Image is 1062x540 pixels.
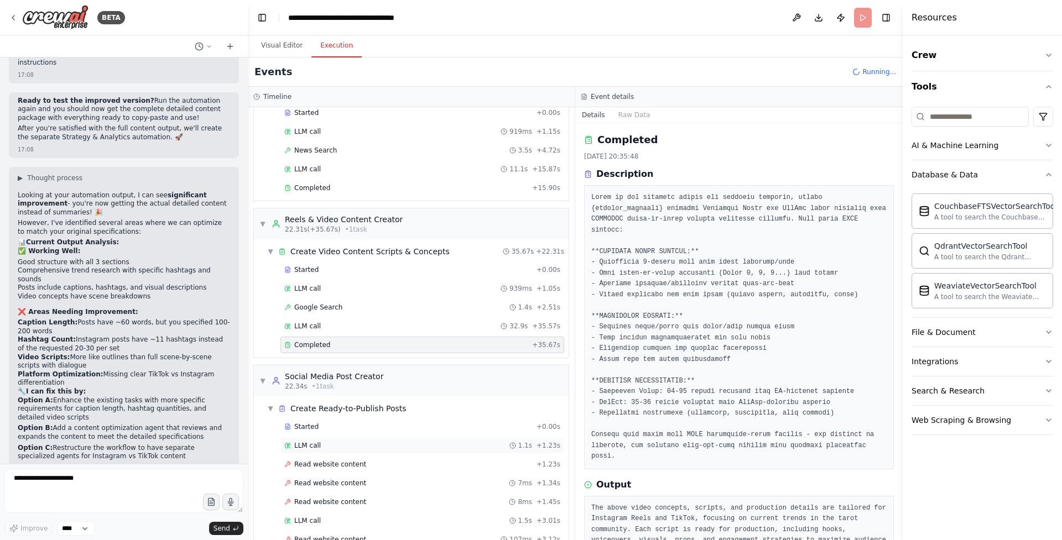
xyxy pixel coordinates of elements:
[18,396,230,422] p: Enhance the existing tasks with more specific requirements for caption length, hashtag quantities...
[190,40,217,53] button: Switch to previous chat
[18,335,230,353] li: Instagram posts have ~11 hashtags instead of the requested 20-30 per set
[222,494,239,510] button: Click to speak your automation idea
[294,265,319,274] span: Started
[532,184,560,192] span: + 15.90s
[537,497,560,506] span: + 1.45s
[537,127,560,136] span: + 1.15s
[912,71,1053,102] button: Tools
[18,396,53,404] strong: Option A:
[18,219,230,236] p: However, I've identified several areas where we can optimize to match your original specifications:
[18,174,82,182] button: ▶Thought process
[912,376,1053,405] button: Search & Research
[596,167,653,181] h3: Description
[26,238,119,246] strong: Current Output Analysis:
[18,353,230,370] li: More like outlines than full scene-by-scene scripts with dialogue
[18,266,230,284] li: Comprehensive trend research with specific hashtags and sounds
[18,424,53,432] strong: Option B:
[294,108,319,117] span: Started
[294,340,330,349] span: Completed
[596,478,631,491] h3: Output
[18,292,230,301] li: Video concepts have scene breakdowns
[912,40,1053,71] button: Crew
[532,165,560,174] span: + 15.87s
[18,318,230,335] li: Posts have ~60 words, but you specified 100-200 words
[912,169,978,180] div: Database & Data
[203,494,220,510] button: Upload files
[267,247,274,256] span: ▼
[18,284,230,292] li: Posts include captions, hashtags, and visual descriptions
[294,184,330,192] span: Completed
[912,318,1053,347] button: File & Document
[509,127,532,136] span: 919ms
[18,463,230,480] p: Which approach would you prefer? Or do you have specific aspects you'd like me to focus on first?
[311,34,362,57] button: Execution
[537,516,560,525] span: + 3.01s
[912,385,985,396] div: Search & Research
[537,441,560,450] span: + 1.23s
[20,524,48,533] span: Improve
[912,347,1053,376] button: Integrations
[537,265,560,274] span: + 0.00s
[934,240,1046,251] div: QdrantVectorSearchTool
[18,145,34,154] div: 17:08
[294,516,321,525] span: LLM call
[537,460,560,469] span: + 1.23s
[912,415,1011,426] div: Web Scraping & Browsing
[312,382,334,391] span: • 1 task
[22,5,88,30] img: Logo
[532,322,560,331] span: + 35.57s
[537,422,560,431] span: + 0.00s
[285,225,341,234] span: 22.31s (+35.67s)
[18,370,103,378] strong: Platform Optimization:
[18,370,230,387] li: Missing clear TikTok vs Instagram differentiation
[912,131,1053,160] button: AI & Machine Learning
[18,318,77,326] strong: Caption Length:
[18,444,53,452] strong: Option C:
[518,303,532,312] span: 1.4s
[294,127,321,136] span: LLM call
[4,521,53,536] button: Improve
[518,497,532,506] span: 8ms
[259,219,266,228] span: ▼
[912,189,1053,317] div: Database & Data
[612,107,657,123] button: Raw Data
[18,353,70,361] strong: Video Scripts:
[584,152,894,161] div: [DATE] 20:35:48
[26,387,86,395] strong: I can fix this by:
[290,246,450,257] div: Create Video Content Scripts & Concepts
[18,258,230,267] li: Good structure with all 3 sections
[537,146,560,155] span: + 4.72s
[18,444,230,461] p: Restructure the workflow to have separate specialized agents for Instagram vs TikTok content
[934,213,1057,222] div: A tool to search the Couchbase database for relevant information on internal documents.
[912,140,998,151] div: AI & Machine Learning
[288,12,413,23] nav: breadcrumb
[18,97,154,104] strong: Ready to test the improved version?
[912,356,958,367] div: Integrations
[18,335,76,343] strong: Hashtag Count:
[509,322,528,331] span: 32.9s
[575,107,612,123] button: Details
[18,124,230,141] p: After you're satisfied with the full content output, we'll create the separate Strategy & Analyti...
[509,165,528,174] span: 11.1s
[919,206,930,217] img: CouchbaseFTSVectorSearchTool
[345,225,367,234] span: • 1 task
[252,34,311,57] button: Visual Editor
[294,284,321,293] span: LLM call
[290,403,407,414] div: Create Ready-to-Publish Posts
[537,108,560,117] span: + 0.00s
[214,524,230,533] span: Send
[536,247,564,256] span: + 22.31s
[97,11,125,24] div: BETA
[18,191,207,208] strong: significant improvement
[285,382,308,391] span: 22.34s
[259,376,266,385] span: ▼
[18,97,230,123] p: Run the automation again and you should now get the complete detailed content package with everyt...
[294,422,319,431] span: Started
[254,64,292,80] h2: Events
[912,327,976,338] div: File & Document
[18,424,230,441] p: Add a content optimization agent that reviews and expands the content to meet the detailed specif...
[294,303,342,312] span: Google Search
[919,285,930,296] img: WeaviateVectorSearchTool
[934,280,1046,291] div: WeaviateVectorSearchTool
[285,214,403,225] div: Reels & Video Content Creator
